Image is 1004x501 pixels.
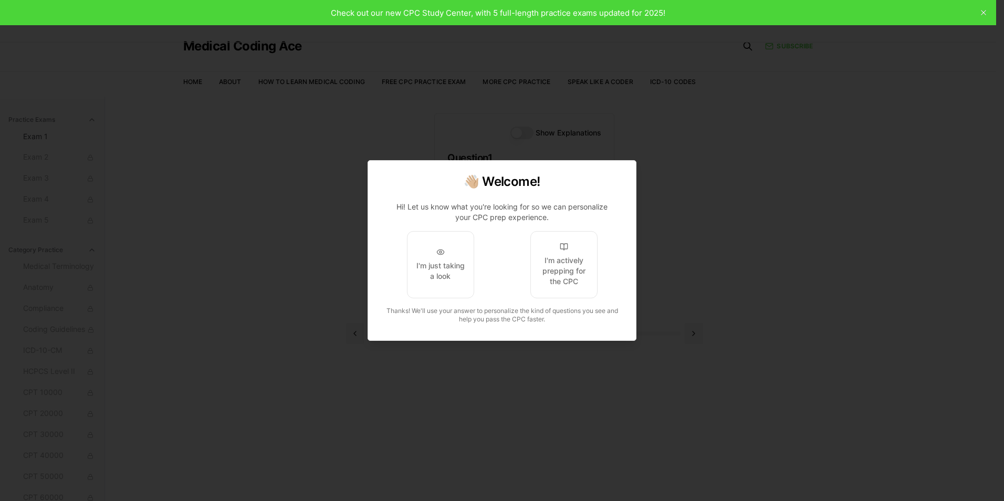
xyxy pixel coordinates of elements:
h2: 👋🏼 Welcome! [381,173,623,190]
button: I'm actively prepping for the CPC [530,231,598,298]
span: Thanks! We'll use your answer to personalize the kind of questions you see and help you pass the ... [386,307,618,323]
p: Hi! Let us know what you're looking for so we can personalize your CPC prep experience. [389,202,615,223]
div: I'm actively prepping for the CPC [539,255,589,287]
div: I'm just taking a look [416,260,465,281]
button: I'm just taking a look [407,231,474,298]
